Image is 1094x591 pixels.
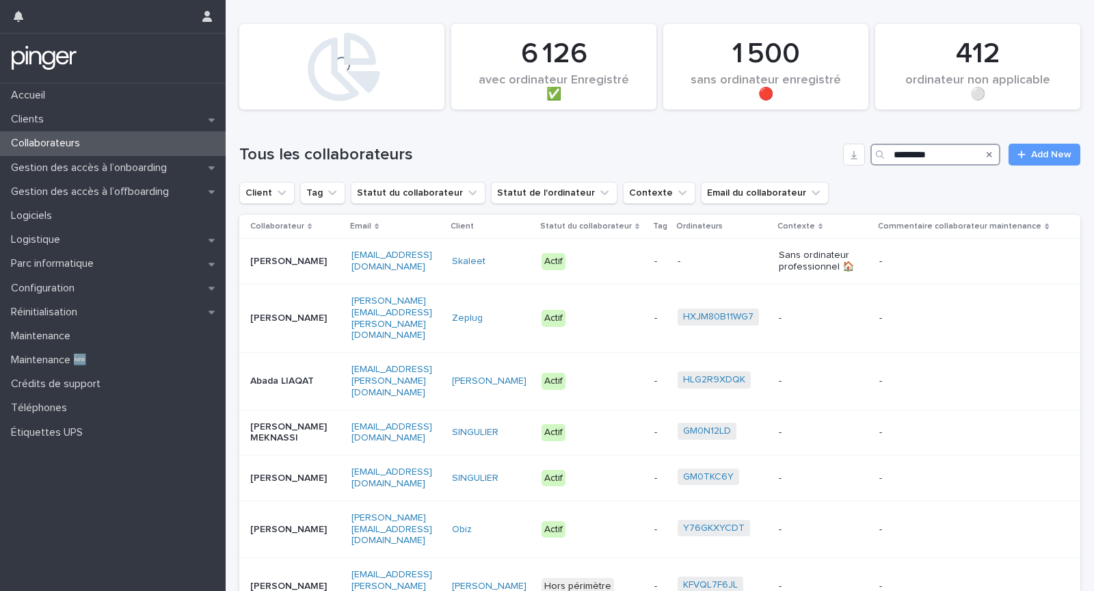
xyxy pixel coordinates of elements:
div: Actif [542,470,565,487]
p: - [654,473,667,484]
p: - [678,256,763,267]
p: Client [451,219,474,234]
a: [EMAIL_ADDRESS][PERSON_NAME][DOMAIN_NAME] [351,365,432,397]
p: - [654,427,667,438]
a: [EMAIL_ADDRESS][DOMAIN_NAME] [351,467,432,488]
p: Tag [653,219,667,234]
p: [PERSON_NAME] [250,313,336,324]
span: Add New [1031,150,1071,159]
p: - [879,473,1050,484]
a: Y76GKXYCDT [683,523,745,534]
a: KFVQL7F6JL [683,579,738,591]
p: Gestion des accès à l’onboarding [5,161,178,174]
p: Logistique [5,233,71,246]
p: - [779,427,864,438]
div: Actif [542,373,565,390]
div: 1 500 [686,37,845,71]
tr: Abada LIAQAT[EMAIL_ADDRESS][PERSON_NAME][DOMAIN_NAME][PERSON_NAME] Actif-HLG2R9XDQK -- [239,353,1080,410]
p: [PERSON_NAME] MEKNASSI [250,421,336,445]
p: - [779,473,864,484]
p: Gestion des accès à l’offboarding [5,185,180,198]
tr: [PERSON_NAME][EMAIL_ADDRESS][DOMAIN_NAME]Skaleet Actif--Sans ordinateur professionnel 🏠- [239,239,1080,285]
p: - [879,256,1050,267]
a: SINGULIER [452,473,498,484]
input: Search [870,144,1000,166]
p: Maintenance [5,330,81,343]
div: ordinateur non applicable ⚪ [898,73,1057,102]
button: Tag [300,182,345,204]
p: Téléphones [5,402,78,415]
p: - [879,427,1050,438]
a: Obiz [452,524,472,536]
p: Maintenance 🆕 [5,354,98,367]
p: Ordinateurs [676,219,723,234]
p: - [654,524,667,536]
a: [PERSON_NAME][EMAIL_ADDRESS][PERSON_NAME][DOMAIN_NAME] [351,296,432,340]
a: Zeplug [452,313,483,324]
p: - [779,524,864,536]
a: Skaleet [452,256,485,267]
a: Add New [1009,144,1080,166]
p: Accueil [5,89,56,102]
a: GM0N12LD [683,425,731,437]
p: Statut du collaborateur [540,219,632,234]
a: SINGULIER [452,427,498,438]
p: - [779,313,864,324]
button: Contexte [623,182,695,204]
p: Crédits de support [5,378,111,391]
a: [EMAIL_ADDRESS][DOMAIN_NAME] [351,422,432,443]
tr: [PERSON_NAME][PERSON_NAME][EMAIL_ADDRESS][PERSON_NAME][DOMAIN_NAME]Zeplug Actif-HXJM80B11WG7 -- [239,284,1080,352]
div: Actif [542,310,565,327]
button: Email du collaborateur [701,182,829,204]
a: HLG2R9XDQK [683,374,745,386]
div: Actif [542,253,565,270]
p: - [879,376,1050,387]
p: [PERSON_NAME] [250,256,336,267]
p: Commentaire collaborateur maintenance [878,219,1041,234]
p: Sans ordinateur professionnel 🏠 [779,250,864,273]
button: Statut de l'ordinateur [491,182,617,204]
p: Logiciels [5,209,63,222]
div: 6 126 [475,37,633,71]
p: Abada LIAQAT [250,376,336,387]
p: Parc informatique [5,257,105,270]
a: GM0TKC6Y [683,471,734,483]
p: - [654,313,667,324]
a: [PERSON_NAME][EMAIL_ADDRESS][DOMAIN_NAME] [351,513,432,546]
p: Collaborateur [250,219,304,234]
button: Client [239,182,295,204]
a: [EMAIL_ADDRESS][DOMAIN_NAME] [351,250,432,272]
div: Actif [542,424,565,441]
div: sans ordinateur enregistré 🔴 [686,73,845,102]
tr: [PERSON_NAME][EMAIL_ADDRESS][DOMAIN_NAME]SINGULIER Actif-GM0TKC6Y -- [239,456,1080,501]
p: - [654,256,667,267]
button: Statut du collaborateur [351,182,485,204]
p: - [879,524,1050,536]
p: Email [350,219,371,234]
tr: [PERSON_NAME] MEKNASSI[EMAIL_ADDRESS][DOMAIN_NAME]SINGULIER Actif-GM0N12LD -- [239,410,1080,456]
p: Configuration [5,282,85,295]
p: Collaborateurs [5,137,91,150]
p: - [879,313,1050,324]
p: [PERSON_NAME] [250,524,336,536]
p: - [779,376,864,387]
img: mTgBEunGTSyRkCgitkcU [11,44,77,72]
a: HXJM80B11WG7 [683,311,753,323]
div: Actif [542,521,565,538]
p: Étiquettes UPS [5,426,94,439]
p: [PERSON_NAME] [250,473,336,484]
p: Réinitialisation [5,306,88,319]
tr: [PERSON_NAME][PERSON_NAME][EMAIL_ADDRESS][DOMAIN_NAME]Obiz Actif-Y76GKXYCDT -- [239,501,1080,557]
a: [PERSON_NAME] [452,376,526,387]
p: - [654,376,667,387]
div: avec ordinateur Enregistré ✅ [475,73,633,102]
p: Clients [5,113,55,126]
div: 412 [898,37,1057,71]
p: Contexte [777,219,815,234]
h1: Tous les collaborateurs [239,145,838,165]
